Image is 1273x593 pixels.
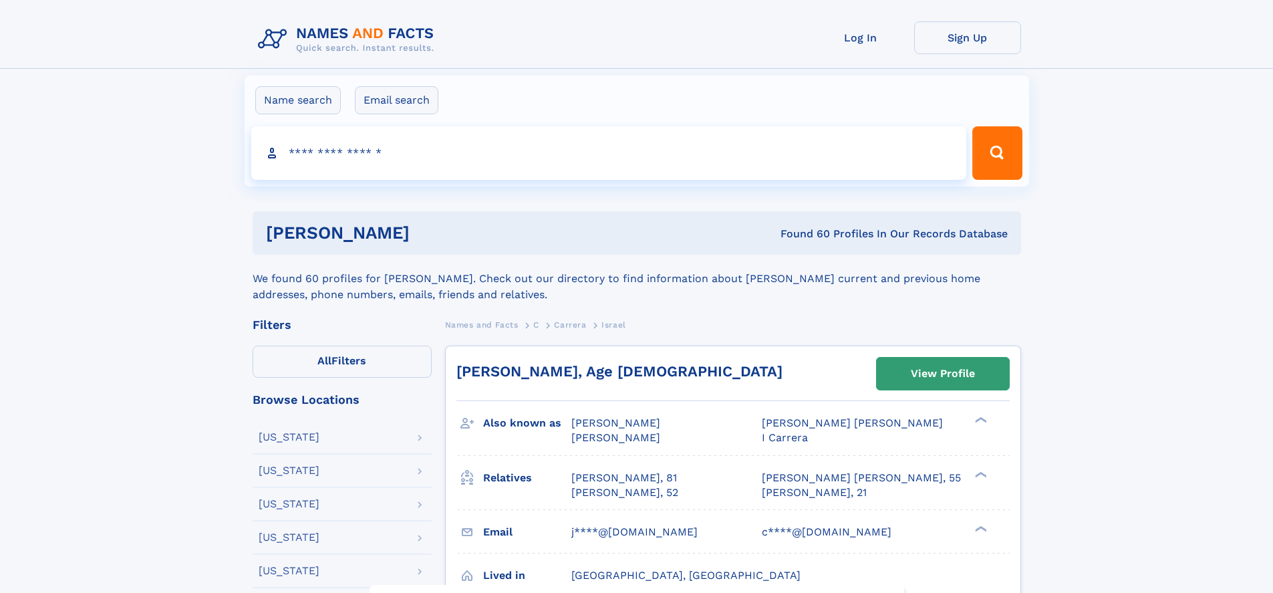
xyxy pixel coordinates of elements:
div: ❯ [972,416,988,425]
img: Logo Names and Facts [253,21,445,57]
span: [PERSON_NAME] [PERSON_NAME] [762,417,943,429]
div: [US_STATE] [259,499,319,509]
div: [US_STATE] [259,432,319,443]
div: [US_STATE] [259,532,319,543]
h1: [PERSON_NAME] [266,225,595,241]
a: C [533,316,539,333]
h3: Lived in [483,564,571,587]
a: [PERSON_NAME], 81 [571,471,677,485]
div: View Profile [911,358,975,389]
a: Sign Up [914,21,1021,54]
h3: Email [483,521,571,544]
h3: Also known as [483,412,571,435]
a: [PERSON_NAME] [PERSON_NAME], 55 [762,471,961,485]
a: View Profile [877,358,1009,390]
div: [US_STATE] [259,465,319,476]
a: [PERSON_NAME], 52 [571,485,678,500]
button: Search Button [972,126,1022,180]
span: [PERSON_NAME] [571,417,660,429]
label: Name search [255,86,341,114]
span: All [317,354,331,367]
a: [PERSON_NAME], 21 [762,485,867,500]
span: I Carrera [762,431,808,444]
label: Filters [253,346,432,378]
div: Found 60 Profiles In Our Records Database [595,227,1008,241]
label: Email search [355,86,438,114]
a: [PERSON_NAME], Age [DEMOGRAPHIC_DATA] [456,363,783,380]
span: Carrera [554,320,586,330]
a: Log In [807,21,914,54]
div: [US_STATE] [259,566,319,576]
div: ❯ [972,470,988,479]
span: C [533,320,539,330]
div: Filters [253,319,432,331]
span: [GEOGRAPHIC_DATA], [GEOGRAPHIC_DATA] [571,569,801,582]
a: Carrera [554,316,586,333]
div: We found 60 profiles for [PERSON_NAME]. Check out our directory to find information about [PERSON... [253,255,1021,303]
input: search input [251,126,967,180]
div: Browse Locations [253,394,432,406]
a: Names and Facts [445,316,519,333]
span: Israel [601,320,626,330]
h3: Relatives [483,467,571,489]
div: ❯ [972,524,988,533]
span: [PERSON_NAME] [571,431,660,444]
